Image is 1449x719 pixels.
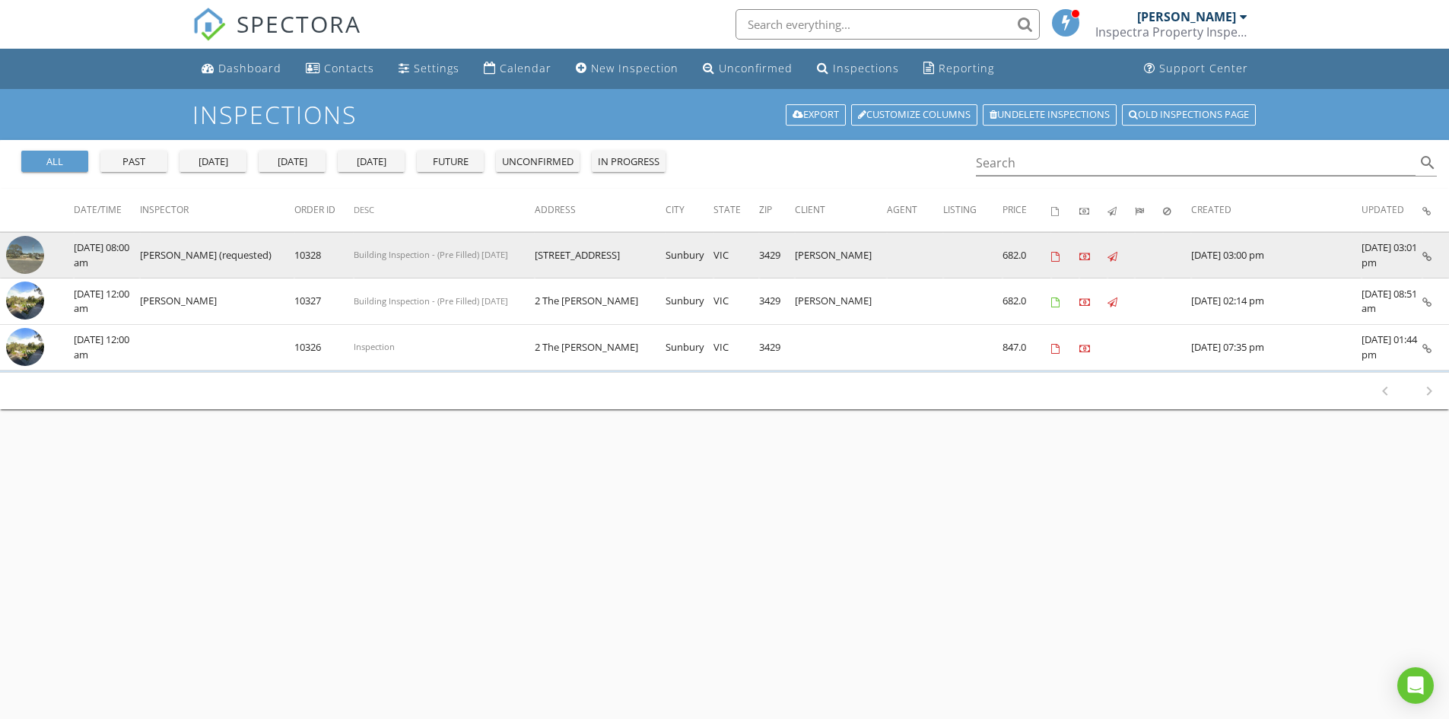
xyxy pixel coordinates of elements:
[1362,189,1422,231] th: Updated: Not sorted.
[591,61,678,75] div: New Inspection
[1122,104,1256,126] a: Old inspections page
[1191,189,1362,231] th: Created: Not sorted.
[1107,189,1136,231] th: Published: Not sorted.
[1003,278,1051,325] td: 682.0
[1191,278,1362,325] td: [DATE] 02:14 pm
[192,8,226,41] img: The Best Home Inspection Software - Spectora
[713,324,759,371] td: VIC
[795,278,887,325] td: [PERSON_NAME]
[1191,232,1362,278] td: [DATE] 03:00 pm
[338,151,405,172] button: [DATE]
[6,328,44,366] img: streetview
[74,232,140,278] td: [DATE] 08:00 am
[1362,324,1422,371] td: [DATE] 01:44 pm
[592,151,666,172] button: in progress
[736,9,1040,40] input: Search everything...
[140,232,294,278] td: [PERSON_NAME] (requested)
[759,278,795,325] td: 3429
[719,61,793,75] div: Unconfirmed
[6,282,44,320] img: streetview
[1135,189,1163,231] th: Submitted: Not sorted.
[1163,189,1191,231] th: Canceled: Not sorted.
[759,232,795,278] td: 3429
[192,101,1257,128] h1: Inspections
[478,55,558,83] a: Calendar
[1362,278,1422,325] td: [DATE] 08:51 am
[917,55,1000,83] a: Reporting
[535,232,666,278] td: [STREET_ADDRESS]
[6,236,44,274] img: streetview
[354,295,508,307] span: Building Inspection - (Pre Filled) [DATE]
[100,151,167,172] button: past
[697,55,799,83] a: Unconfirmed
[294,203,335,216] span: Order ID
[218,61,281,75] div: Dashboard
[1419,154,1437,172] i: search
[1003,232,1051,278] td: 682.0
[713,278,759,325] td: VIC
[74,203,122,216] span: Date/Time
[74,324,140,371] td: [DATE] 12:00 am
[1159,61,1248,75] div: Support Center
[294,324,354,371] td: 10326
[140,278,294,325] td: [PERSON_NAME]
[496,151,580,172] button: unconfirmed
[294,278,354,325] td: 10327
[237,8,361,40] span: SPECTORA
[833,61,899,75] div: Inspections
[354,189,535,231] th: Desc: Not sorted.
[1137,9,1236,24] div: [PERSON_NAME]
[344,154,399,170] div: [DATE]
[500,61,551,75] div: Calendar
[887,189,943,231] th: Agent: Not sorted.
[535,189,666,231] th: Address: Not sorted.
[195,55,288,83] a: Dashboard
[140,189,294,231] th: Inspector: Not sorted.
[811,55,905,83] a: Inspections
[535,278,666,325] td: 2 The [PERSON_NAME]
[294,232,354,278] td: 10328
[1422,189,1449,231] th: Inspection Details: Not sorted.
[259,151,326,172] button: [DATE]
[1003,324,1051,371] td: 847.0
[666,189,713,231] th: City: Not sorted.
[265,154,319,170] div: [DATE]
[666,203,685,216] span: City
[74,278,140,325] td: [DATE] 12:00 am
[180,151,246,172] button: [DATE]
[21,151,88,172] button: all
[983,104,1117,126] a: Undelete inspections
[535,324,666,371] td: 2 The [PERSON_NAME]
[943,189,1003,231] th: Listing: Not sorted.
[759,189,795,231] th: Zip: Not sorted.
[1003,189,1051,231] th: Price: Not sorted.
[887,203,917,216] span: Agent
[795,189,887,231] th: Client: Not sorted.
[192,21,361,52] a: SPECTORA
[943,203,977,216] span: Listing
[27,154,82,170] div: all
[186,154,240,170] div: [DATE]
[851,104,977,126] a: Customize Columns
[1362,232,1422,278] td: [DATE] 03:01 pm
[570,55,685,83] a: New Inspection
[423,154,478,170] div: future
[1079,189,1107,231] th: Paid: Not sorted.
[1051,189,1079,231] th: Agreements signed: Not sorted.
[666,324,713,371] td: Sunbury
[417,151,484,172] button: future
[106,154,161,170] div: past
[294,189,354,231] th: Order ID: Not sorted.
[354,204,374,215] span: Desc
[414,61,459,75] div: Settings
[666,232,713,278] td: Sunbury
[786,104,846,126] a: Export
[535,203,576,216] span: Address
[1397,667,1434,704] div: Open Intercom Messenger
[1138,55,1254,83] a: Support Center
[354,249,508,260] span: Building Inspection - (Pre Filled) [DATE]
[795,232,887,278] td: [PERSON_NAME]
[1362,203,1404,216] span: Updated
[1191,203,1231,216] span: Created
[713,189,759,231] th: State: Not sorted.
